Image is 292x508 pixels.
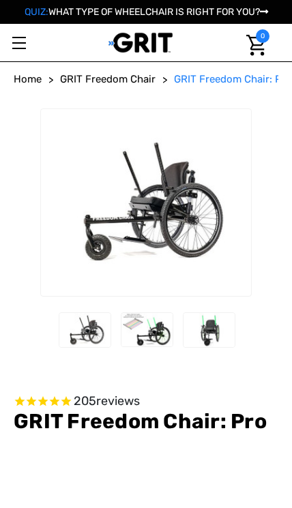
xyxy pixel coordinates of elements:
a: Home [14,72,42,87]
span: reviews [96,393,140,408]
img: GRIT Freedom Chair Pro: the Pro model shown including contoured Invacare Matrx seatback, Spinergy... [59,313,111,347]
img: Cart [246,35,266,56]
span: 0 [256,29,269,43]
img: GRIT Freedom Chair Pro: side view of Pro model with green lever wraps and spokes on Spinergy whee... [121,313,173,346]
a: GRIT Freedom Chair: Pro [174,72,292,87]
span: QUIZ: [25,6,48,18]
span: GRIT Freedom Chair [60,73,156,85]
h1: GRIT Freedom Chair: Pro [14,409,278,434]
img: GRIT All-Terrain Wheelchair and Mobility Equipment [108,32,173,53]
span: Home [14,73,42,85]
span: GRIT Freedom Chair: Pro [174,73,292,85]
img: GRIT Freedom Chair Pro: front view of Pro model all terrain wheelchair with green lever wraps and... [184,313,235,347]
span: Toggle menu [12,42,26,44]
a: QUIZ:WHAT TYPE OF WHEELCHAIR IS RIGHT FOR YOU? [25,6,268,18]
nav: Breadcrumb [14,72,278,87]
span: 205 reviews [74,393,140,408]
span: Rated 4.6 out of 5 stars 205 reviews [14,394,278,409]
a: GRIT Freedom Chair [60,72,156,87]
a: Cart with 0 items [238,24,269,67]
